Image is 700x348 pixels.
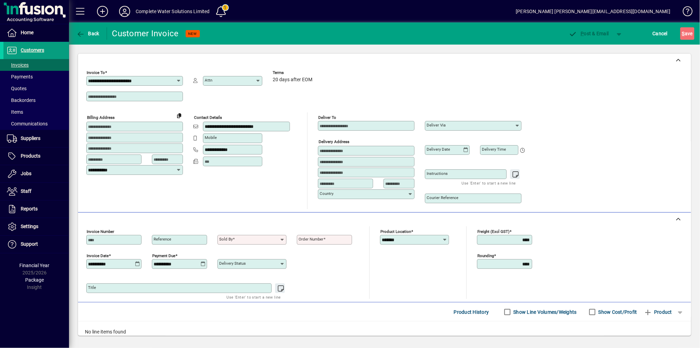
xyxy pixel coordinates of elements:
mat-hint: Use 'Enter' to start a new line [462,179,516,187]
mat-label: Country [320,191,333,196]
a: Jobs [3,165,69,182]
div: No line items found [78,321,691,342]
button: Product History [451,306,492,318]
label: Show Cost/Profit [597,309,637,316]
span: Jobs [21,171,31,176]
mat-label: Deliver via [427,123,446,128]
span: ave [682,28,693,39]
a: Items [3,106,69,118]
mat-label: Delivery status [219,261,246,266]
app-page-header-button: Back [69,27,107,40]
div: Customer Invoice [112,28,179,39]
button: Product [641,306,675,318]
span: S [682,31,685,36]
span: Reports [21,206,38,211]
span: Support [21,241,38,247]
button: Cancel [651,27,670,40]
span: Staff [21,188,31,194]
mat-label: Invoice number [87,229,114,234]
span: NEW [188,31,197,36]
a: Quotes [3,83,69,94]
span: Settings [21,224,38,229]
button: Back [75,27,101,40]
button: Add [91,5,114,18]
span: Product [644,307,672,318]
a: Staff [3,183,69,200]
a: Suppliers [3,130,69,147]
mat-label: Product location [380,229,411,234]
a: Reports [3,200,69,218]
span: ost & Email [569,31,609,36]
a: Payments [3,71,69,83]
mat-label: Payment due [152,253,175,258]
a: Communications [3,118,69,130]
span: Items [7,109,23,115]
a: Backorders [3,94,69,106]
span: Invoices [7,62,29,68]
mat-hint: Use 'Enter' to start a new line [227,293,281,301]
span: Package [25,277,44,283]
span: Home [21,30,33,35]
mat-label: Attn [205,78,212,83]
mat-label: Mobile [205,135,217,140]
span: P [581,31,584,36]
mat-label: Sold by [219,237,233,242]
button: Post & Email [565,27,612,40]
a: Home [3,24,69,41]
mat-label: Reference [154,237,171,242]
a: Knowledge Base [678,1,691,24]
span: Product History [454,307,489,318]
a: Support [3,236,69,253]
span: Financial Year [20,263,50,268]
mat-label: Freight (excl GST) [477,229,509,234]
a: Products [3,148,69,165]
span: 20 days after EOM [273,77,312,83]
mat-label: Title [88,285,96,290]
span: Communications [7,121,48,126]
mat-label: Rounding [477,253,494,258]
mat-label: Instructions [427,171,448,176]
button: Save [680,27,694,40]
mat-label: Delivery date [427,147,450,152]
mat-label: Invoice To [87,70,105,75]
span: Terms [273,70,314,75]
a: Settings [3,218,69,235]
mat-label: Deliver To [318,115,336,120]
span: Suppliers [21,135,40,141]
div: [PERSON_NAME] [PERSON_NAME][EMAIL_ADDRESS][DOMAIN_NAME] [516,6,671,17]
button: Copy to Delivery address [174,110,185,121]
span: Cancel [653,28,668,39]
mat-label: Order number [299,237,323,242]
span: Backorders [7,97,36,103]
mat-label: Courier Reference [427,195,458,200]
a: Invoices [3,59,69,71]
span: Back [76,31,99,36]
span: Customers [21,47,44,53]
span: Payments [7,74,33,79]
mat-label: Delivery time [482,147,506,152]
span: Quotes [7,86,27,91]
div: Complete Water Solutions Limited [136,6,210,17]
mat-label: Invoice date [87,253,109,258]
button: Profile [114,5,136,18]
label: Show Line Volumes/Weights [512,309,577,316]
span: Products [21,153,40,159]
